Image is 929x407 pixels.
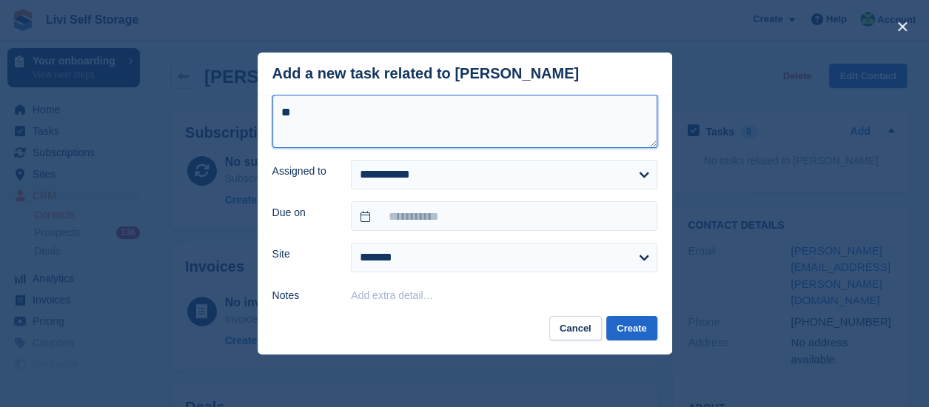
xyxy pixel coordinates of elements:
label: Notes [272,288,334,303]
div: Add a new task related to [PERSON_NAME] [272,65,580,82]
button: close [891,15,914,38]
button: Cancel [549,316,602,340]
label: Due on [272,205,334,221]
label: Site [272,246,334,262]
button: Create [606,316,657,340]
label: Assigned to [272,164,334,179]
button: Add extra detail… [351,289,433,301]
